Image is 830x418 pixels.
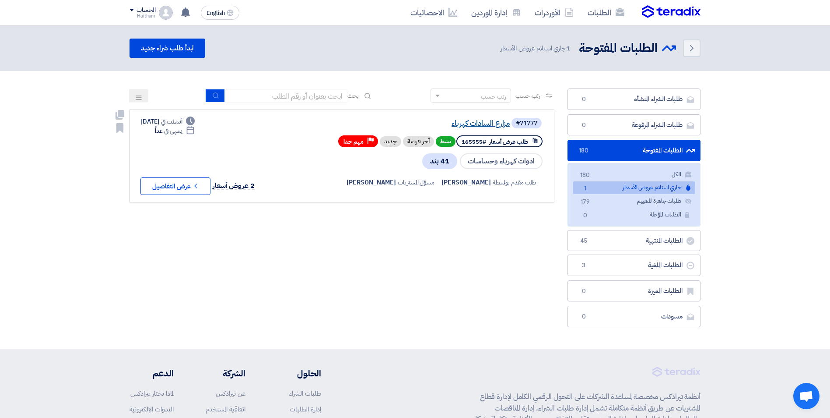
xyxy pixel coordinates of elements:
[578,95,589,104] span: 0
[206,404,245,414] a: اتفاقية المستخدم
[216,389,245,398] a: عن تيرادكس
[516,120,537,127] div: #71777
[573,209,695,221] a: الطلبات المؤجلة
[578,237,589,245] span: 45
[422,153,457,169] span: 41 بند
[403,2,464,23] a: الاحصائيات
[130,367,174,380] li: الدعم
[580,184,590,193] span: 1
[335,120,510,128] a: مزارع السادات كهرباء
[380,136,401,147] div: جديد
[137,7,155,14] div: الحساب
[579,40,658,57] h2: الطلبات المفتوحة
[566,43,570,53] span: 1
[130,14,155,18] div: Haitham
[159,6,173,20] img: profile_test.png
[155,126,195,135] div: غداً
[200,367,245,380] li: الشركة
[642,5,700,18] img: Teradix logo
[567,306,700,327] a: مسودات0
[460,153,543,169] span: ادوات كهرباء وحساسات
[580,171,590,180] span: 180
[130,39,205,58] a: ابدأ طلب شراء جديد
[436,136,455,147] span: نشط
[567,280,700,302] a: الطلبات المميزة0
[567,255,700,276] a: الطلبات الملغية3
[140,177,210,195] button: عرض التفاصيل
[213,181,255,191] span: 2 عروض أسعار
[289,389,321,398] a: طلبات الشراء
[578,121,589,130] span: 0
[161,117,182,126] span: أنشئت في
[398,178,434,187] span: مسؤل المشتريات
[578,287,589,296] span: 0
[567,114,700,136] a: طلبات الشراء المرفوعة0
[403,136,434,147] div: أخر فرصة
[441,178,491,187] span: [PERSON_NAME]
[140,117,195,126] div: [DATE]
[580,198,590,207] span: 179
[573,195,695,208] a: طلبات جاهزة للتقييم
[164,126,182,135] span: ينتهي في
[207,10,225,16] span: English
[464,2,528,23] a: إدارة الموردين
[347,91,359,100] span: بحث
[578,261,589,270] span: 3
[201,6,239,20] button: English
[462,138,486,146] span: #165555
[225,89,347,103] input: ابحث بعنوان أو رقم الطلب
[528,2,581,23] a: الأوردرات
[581,2,631,23] a: الطلبات
[130,404,174,414] a: الندوات الإلكترونية
[578,312,589,321] span: 0
[481,92,506,101] div: رتب حسب
[567,140,700,161] a: الطلبات المفتوحة180
[573,168,695,181] a: الكل
[515,91,540,100] span: رتب حسب
[489,138,528,146] span: طلب عرض أسعار
[343,138,364,146] span: مهم جدا
[272,367,321,380] li: الحلول
[493,178,537,187] span: طلب مقدم بواسطة
[290,404,321,414] a: إدارة الطلبات
[567,230,700,252] a: الطلبات المنتهية45
[793,383,819,409] div: Open chat
[130,389,174,398] a: لماذا تختار تيرادكس
[580,211,590,220] span: 0
[501,43,572,53] span: جاري استلام عروض الأسعار
[578,146,589,155] span: 180
[573,181,695,194] a: جاري استلام عروض الأسعار
[347,178,396,187] span: [PERSON_NAME]
[567,89,700,110] a: طلبات الشراء المنشأه0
